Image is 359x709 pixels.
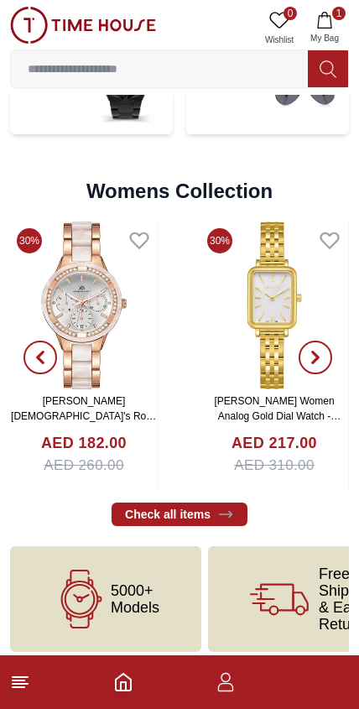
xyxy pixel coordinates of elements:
h4: AED 182.00 [41,432,127,455]
span: AED 310.00 [234,455,315,477]
a: Check all items [112,503,247,526]
span: My Bag [304,32,346,44]
span: 0 [284,7,297,20]
span: Wishlist [258,34,300,46]
span: 30% [207,228,232,253]
span: 5000+ Models [111,582,159,616]
h2: Womens Collection [86,178,273,205]
img: Kenneth Scott Ladies's Rose Gold Dial Multi Fn Watch -K24604-RCWW [10,222,158,389]
img: LEE COOPER Women Analog Gold Dial Watch - LC08121.170 [200,222,348,389]
button: 1My Bag [300,7,349,50]
img: ... [10,7,156,44]
span: 1 [332,7,346,20]
a: [PERSON_NAME] Women Analog Gold Dial Watch - LC08121.170 [214,395,341,437]
h4: AED 217.00 [232,432,317,455]
a: [PERSON_NAME] [DEMOGRAPHIC_DATA]'s Rose Gold Dial Multi Fn Watch -K24604-RCWW [11,395,157,452]
span: AED 260.00 [44,455,124,477]
a: Home [113,672,133,692]
a: 0Wishlist [258,7,300,50]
